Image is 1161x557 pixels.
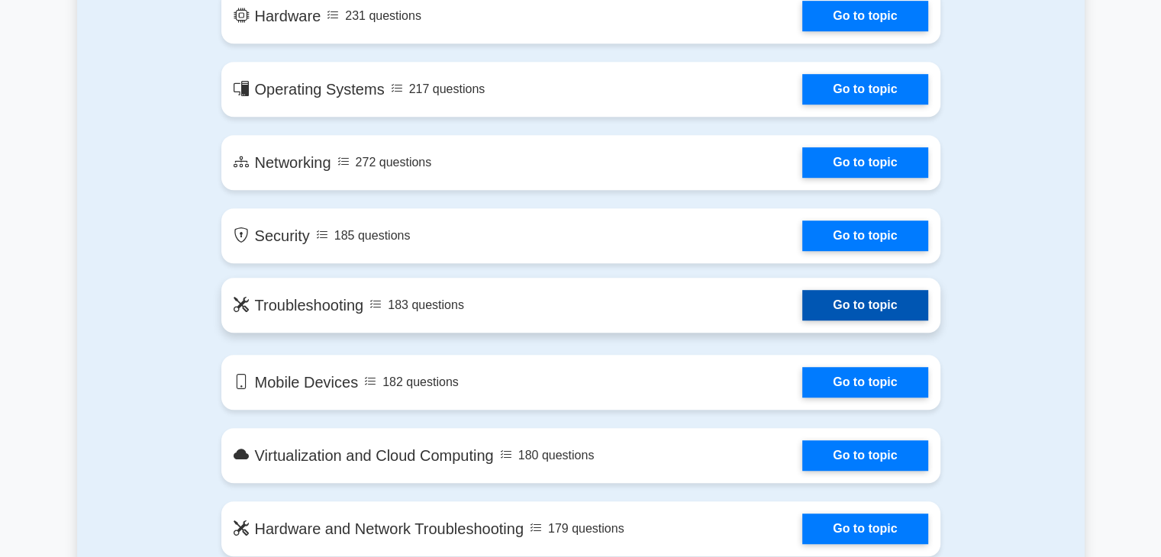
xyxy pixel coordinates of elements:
[802,74,927,105] a: Go to topic
[802,147,927,178] a: Go to topic
[802,514,927,544] a: Go to topic
[802,440,927,471] a: Go to topic
[802,290,927,320] a: Go to topic
[802,221,927,251] a: Go to topic
[802,1,927,31] a: Go to topic
[802,367,927,398] a: Go to topic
